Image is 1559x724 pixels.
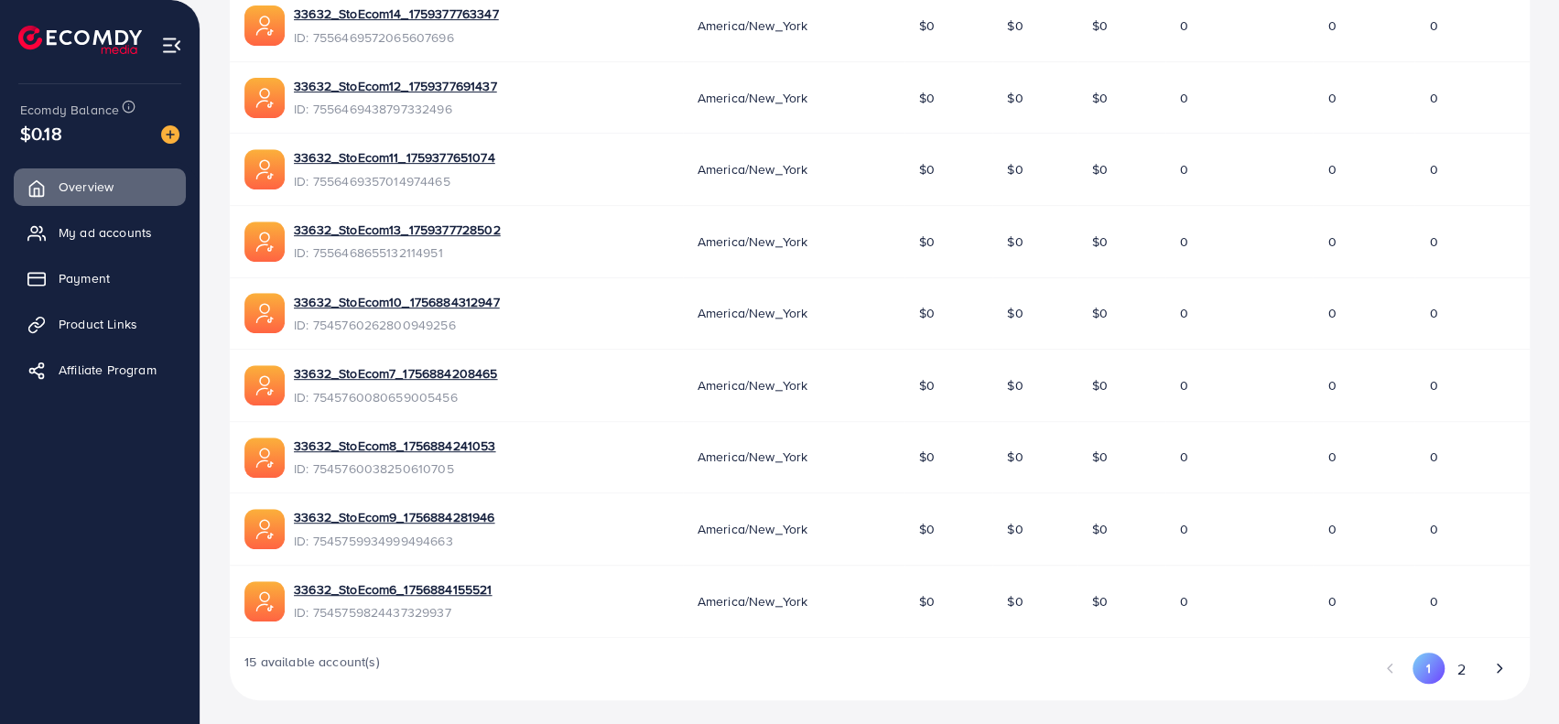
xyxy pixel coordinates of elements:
[1429,448,1437,466] span: 0
[1007,520,1023,538] span: $0
[919,520,935,538] span: $0
[294,28,499,47] span: ID: 7556469572065607696
[1180,448,1188,466] span: 0
[59,223,152,242] span: My ad accounts
[294,532,494,550] span: ID: 7545759934999494663
[244,581,285,621] img: ic-ads-acc.e4c84228.svg
[1092,304,1108,322] span: $0
[1007,304,1023,322] span: $0
[14,168,186,205] a: Overview
[59,269,110,287] span: Payment
[1180,592,1188,611] span: 0
[18,26,142,54] a: logo
[698,376,808,394] span: America/New_York
[1327,520,1336,538] span: 0
[919,16,935,35] span: $0
[294,221,501,239] a: 33632_StoEcom13_1759377728502
[1413,653,1445,684] button: Go to page 1
[698,16,808,35] span: America/New_York
[1327,304,1336,322] span: 0
[919,89,935,107] span: $0
[1007,376,1023,394] span: $0
[1007,16,1023,35] span: $0
[1092,232,1108,251] span: $0
[1007,89,1023,107] span: $0
[294,508,494,526] a: 33632_StoEcom9_1756884281946
[14,351,186,388] a: Affiliate Program
[1327,16,1336,35] span: 0
[698,448,808,466] span: America/New_York
[1429,89,1437,107] span: 0
[919,376,935,394] span: $0
[161,125,179,144] img: image
[294,364,497,383] a: 33632_StoEcom7_1756884208465
[294,5,499,23] a: 33632_StoEcom14_1759377763347
[294,148,495,167] a: 33632_StoEcom11_1759377651074
[919,592,935,611] span: $0
[244,5,285,46] img: ic-ads-acc.e4c84228.svg
[14,260,186,297] a: Payment
[294,603,492,621] span: ID: 7545759824437329937
[1180,89,1188,107] span: 0
[1007,448,1023,466] span: $0
[1327,89,1336,107] span: 0
[698,160,808,178] span: America/New_York
[1092,16,1108,35] span: $0
[1092,376,1108,394] span: $0
[161,35,182,56] img: menu
[294,316,500,334] span: ID: 7545760262800949256
[1429,592,1437,611] span: 0
[244,438,285,478] img: ic-ads-acc.e4c84228.svg
[698,304,808,322] span: America/New_York
[698,520,808,538] span: America/New_York
[1180,520,1188,538] span: 0
[698,592,808,611] span: America/New_York
[1429,376,1437,394] span: 0
[59,178,114,196] span: Overview
[1180,304,1188,322] span: 0
[1180,16,1188,35] span: 0
[1445,653,1478,686] button: Go to page 2
[244,78,285,118] img: ic-ads-acc.e4c84228.svg
[14,306,186,342] a: Product Links
[1327,232,1336,251] span: 0
[294,100,497,118] span: ID: 7556469438797332496
[294,580,492,599] a: 33632_StoEcom6_1756884155521
[698,89,808,107] span: America/New_York
[919,448,935,466] span: $0
[294,243,501,262] span: ID: 7556468655132114951
[14,214,186,251] a: My ad accounts
[919,160,935,178] span: $0
[698,232,808,251] span: America/New_York
[294,172,495,190] span: ID: 7556469357014974465
[1092,520,1108,538] span: $0
[294,77,497,95] a: 33632_StoEcom12_1759377691437
[1375,653,1515,686] ul: Pagination
[1327,160,1336,178] span: 0
[919,232,935,251] span: $0
[294,459,495,478] span: ID: 7545760038250610705
[59,315,137,333] span: Product Links
[1007,592,1023,611] span: $0
[1092,448,1108,466] span: $0
[1092,592,1108,611] span: $0
[1180,232,1188,251] span: 0
[919,304,935,322] span: $0
[1429,232,1437,251] span: 0
[1481,642,1545,710] iframe: Chat
[294,388,497,406] span: ID: 7545760080659005456
[20,101,119,119] span: Ecomdy Balance
[244,509,285,549] img: ic-ads-acc.e4c84228.svg
[294,293,500,311] a: 33632_StoEcom10_1756884312947
[1327,592,1336,611] span: 0
[1429,304,1437,322] span: 0
[244,149,285,189] img: ic-ads-acc.e4c84228.svg
[244,293,285,333] img: ic-ads-acc.e4c84228.svg
[1429,160,1437,178] span: 0
[244,653,380,686] span: 15 available account(s)
[1180,160,1188,178] span: 0
[1429,520,1437,538] span: 0
[1180,376,1188,394] span: 0
[1007,232,1023,251] span: $0
[1092,160,1108,178] span: $0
